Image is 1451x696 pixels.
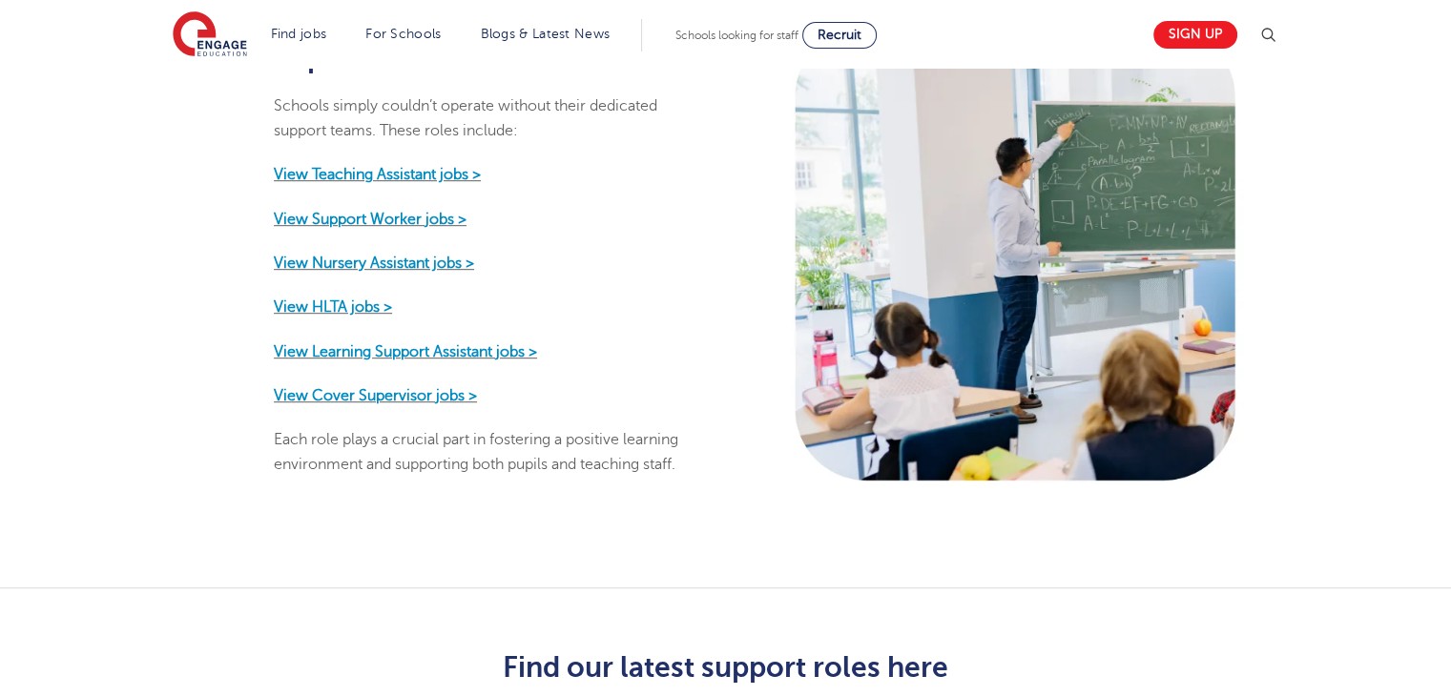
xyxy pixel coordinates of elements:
a: View Learning Support Assistant jobs > [274,343,537,360]
a: View Cover Supervisor jobs > [274,387,477,404]
a: Find jobs [271,27,327,41]
a: View HLTA jobs > [274,298,392,316]
a: Blogs & Latest News [481,27,611,41]
h3: Find our latest support roles here [161,651,1290,684]
img: Engage Education [173,11,247,59]
a: For Schools [365,27,441,41]
a: View Support Worker jobs > [274,211,466,228]
p: Each role plays a crucial part in fostering a positive learning environment and supporting both p... [274,427,700,478]
a: View Nursery Assistant jobs > [274,255,474,272]
span: Schools looking for staff [675,29,798,42]
a: View Teaching Assistant jobs > [274,166,481,183]
span: Recruit [818,28,861,42]
p: Schools simply couldn’t operate without their dedicated support teams. These roles include: [274,93,700,144]
a: Recruit [802,22,877,49]
a: Sign up [1153,21,1237,49]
